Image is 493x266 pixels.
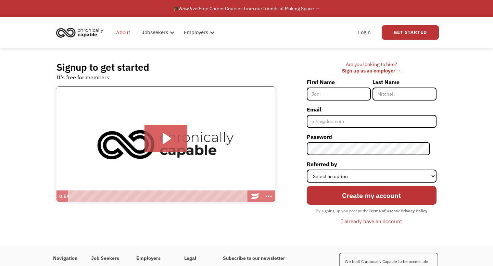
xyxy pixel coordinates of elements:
[307,186,437,205] input: Create my account
[180,22,216,43] div: Employers
[382,25,439,40] a: Get Started
[144,125,187,152] button: Play Video: Introducing Chronically Capable
[336,215,407,227] a: I already have an account
[341,217,402,225] div: I already have an account
[307,159,437,170] label: Referred by
[184,28,208,37] div: Employers
[307,61,437,74] div: Are you looking to hire? ‍
[307,88,371,101] input: Joni
[307,131,437,142] label: Password
[307,104,437,115] label: Email
[307,77,437,227] form: Member-Signup-Form
[56,73,111,81] div: It's free for members!
[372,77,437,88] label: Last Name
[401,208,427,213] strong: Privacy Policy
[262,190,275,202] button: Show more buttons
[56,61,149,73] h2: Signup to get started
[307,77,371,88] label: First Name
[179,5,199,12] em: Now live!
[342,67,401,74] a: Sign up as an employer →
[142,28,168,37] div: Jobseekers
[372,88,437,101] input: Mitchell
[248,190,262,202] a: Wistia Logo -- Learn More
[112,22,134,43] a: About
[53,255,77,262] h4: Navigation
[72,190,245,202] div: Playbar
[91,255,123,262] h4: Job Seekers
[54,25,105,40] img: Chronically Capable logo
[136,255,170,262] h4: Employers
[312,207,431,215] div: By signing up you accept the and
[307,115,437,128] input: john@doe.com
[138,22,176,43] div: Jobseekers
[354,22,375,43] a: Login
[184,255,209,262] h4: Legal
[223,255,301,262] h4: Subscribe to our newsletter
[369,208,394,213] strong: Terms of Use
[173,4,320,13] div: 🎓 Free Career Courses from our friends at Making Space →
[54,25,109,40] a: home
[56,87,275,202] img: Introducing Chronically Capable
